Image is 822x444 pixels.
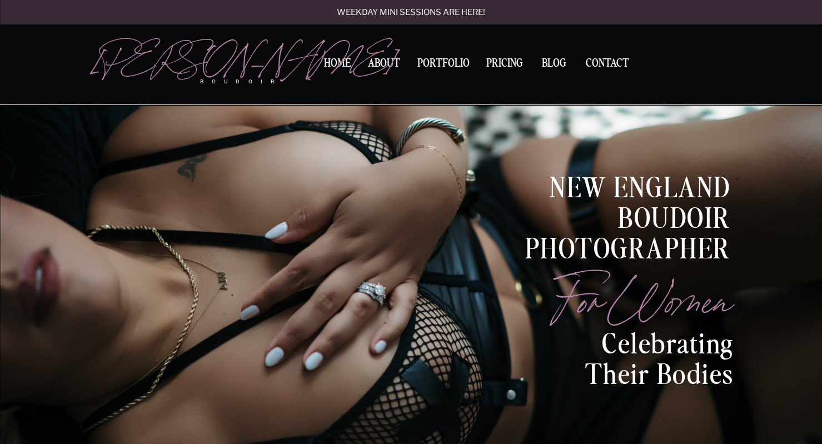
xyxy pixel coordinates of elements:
[537,58,571,68] a: BLOG
[93,39,292,73] a: [PERSON_NAME]
[469,174,731,235] h1: New England BOUDOIR Photographer
[200,78,292,86] p: boudoir
[489,262,731,326] p: for women
[414,58,474,73] a: Portfolio
[581,58,634,69] a: Contact
[307,8,515,18] a: Weekday mini sessions are here!
[484,58,526,73] a: Pricing
[547,330,734,395] p: celebrating their bodies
